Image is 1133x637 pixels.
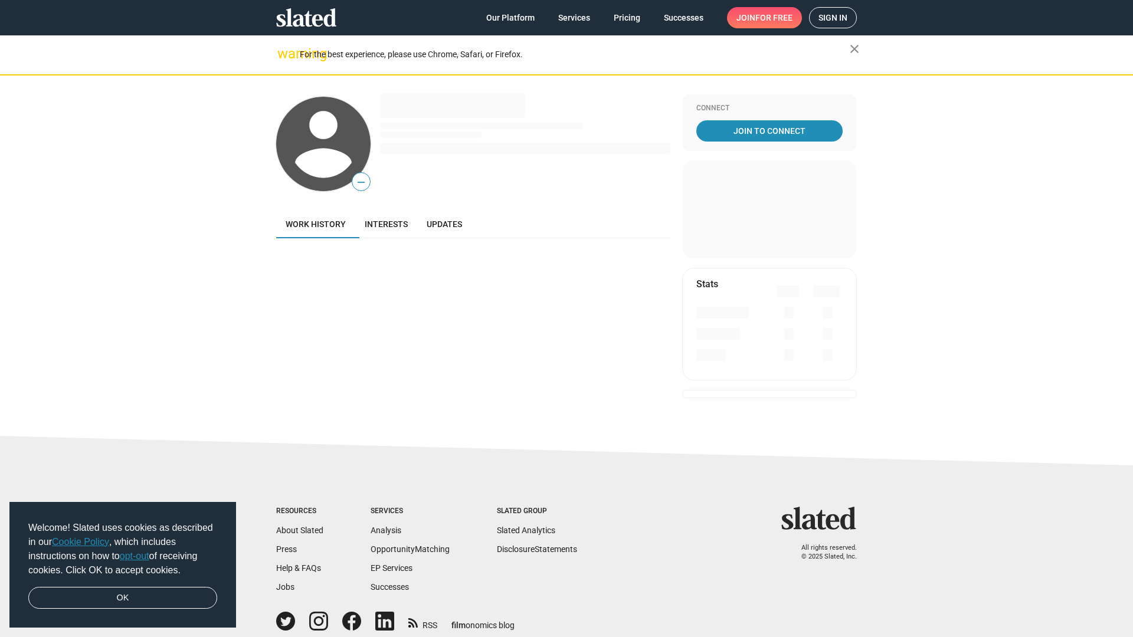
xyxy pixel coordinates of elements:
[276,526,323,535] a: About Slated
[486,7,535,28] span: Our Platform
[809,7,857,28] a: Sign in
[558,7,590,28] span: Services
[286,219,346,229] span: Work history
[451,610,515,631] a: filmonomics blog
[614,7,640,28] span: Pricing
[696,120,843,142] a: Join To Connect
[789,544,857,561] p: All rights reserved. © 2025 Slated, Inc.
[28,521,217,577] span: Welcome! Slated uses cookies as described in our , which includes instructions on how to of recei...
[371,526,401,535] a: Analysis
[736,7,793,28] span: Join
[847,42,862,56] mat-icon: close
[727,7,802,28] a: Joinfor free
[371,507,450,516] div: Services
[120,551,149,561] a: opt-out
[654,7,713,28] a: Successes
[28,587,217,609] a: dismiss cookie message
[696,278,718,290] mat-card-title: Stats
[696,104,843,113] div: Connect
[276,210,355,238] a: Work history
[52,537,109,547] a: Cookie Policy
[451,620,466,630] span: film
[371,563,412,573] a: EP Services
[477,7,544,28] a: Our Platform
[417,210,471,238] a: Updates
[604,7,650,28] a: Pricing
[549,7,600,28] a: Services
[276,582,294,592] a: Jobs
[276,544,297,554] a: Press
[755,7,793,28] span: for free
[427,219,462,229] span: Updates
[497,544,577,554] a: DisclosureStatements
[276,563,321,573] a: Help & FAQs
[276,507,323,516] div: Resources
[300,47,850,63] div: For the best experience, please use Chrome, Safari, or Firefox.
[699,120,840,142] span: Join To Connect
[818,8,847,28] span: Sign in
[371,582,409,592] a: Successes
[664,7,703,28] span: Successes
[497,526,555,535] a: Slated Analytics
[497,507,577,516] div: Slated Group
[355,210,417,238] a: Interests
[277,47,292,61] mat-icon: warning
[365,219,408,229] span: Interests
[371,544,450,554] a: OpportunityMatching
[408,613,437,631] a: RSS
[9,502,236,628] div: cookieconsent
[352,175,370,190] span: —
